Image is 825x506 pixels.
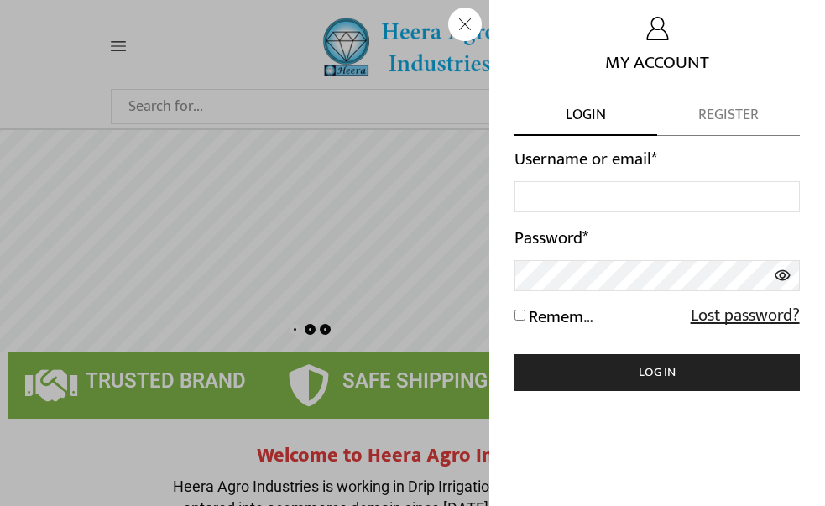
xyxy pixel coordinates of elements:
label: Password [514,227,588,250]
button: Log in [514,354,800,391]
input: Remember Me [514,310,525,321]
a: My Account [514,17,800,71]
span: My Account [605,41,709,72]
span: Register [657,105,800,136]
a: Lost password? [657,306,800,326]
span: Remember Me [529,306,596,329]
label: Username or email [514,149,657,171]
span: Login [514,105,657,136]
input: username [514,181,800,212]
